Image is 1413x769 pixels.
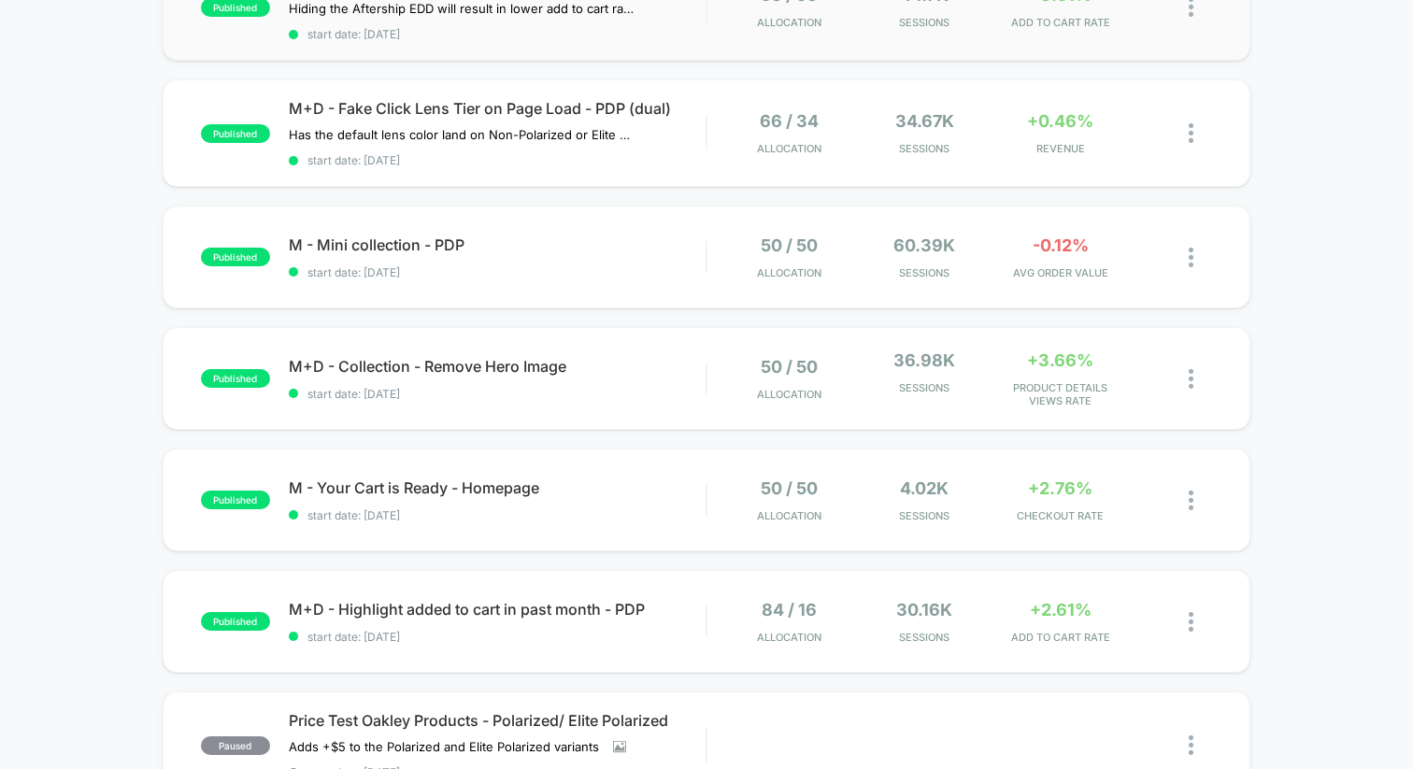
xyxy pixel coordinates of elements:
span: 84 / 16 [762,600,817,619]
span: 34.67k [895,111,954,131]
span: ADD TO CART RATE [997,16,1123,29]
span: 66 / 34 [760,111,819,131]
img: close [1189,491,1193,510]
span: 36.98k [893,350,955,370]
span: Adds +$5 to the Polarized and Elite Polarized variants [289,739,599,754]
span: Allocation [757,509,821,522]
img: close [1189,248,1193,267]
span: 50 / 50 [761,235,818,255]
span: M - Your Cart is Ready - Homepage [289,478,706,497]
span: start date: [DATE] [289,265,706,279]
span: start date: [DATE] [289,27,706,41]
span: 50 / 50 [761,357,818,377]
span: REVENUE [997,142,1123,155]
span: +2.76% [1028,478,1092,498]
span: start date: [DATE] [289,387,706,401]
span: 50 / 50 [761,478,818,498]
span: Price Test Oakley Products - Polarized/ Elite Polarized [289,711,706,730]
span: Allocation [757,142,821,155]
span: paused [201,736,270,755]
span: Sessions [862,631,988,644]
img: close [1189,735,1193,755]
span: published [201,124,270,143]
span: Sessions [862,266,988,279]
span: 30.16k [896,600,952,619]
span: 60.39k [893,235,955,255]
span: M+D - Highlight added to cart in past month - PDP [289,600,706,619]
span: Allocation [757,266,821,279]
span: start date: [DATE] [289,508,706,522]
span: Allocation [757,388,821,401]
span: PRODUCT DETAILS VIEWS RATE [997,381,1123,407]
img: close [1189,123,1193,143]
span: Sessions [862,16,988,29]
span: Sessions [862,142,988,155]
span: -0.12% [1033,235,1089,255]
span: M - Mini collection - PDP [289,235,706,254]
span: published [201,491,270,509]
span: M+D - Fake Click Lens Tier on Page Load - PDP (dual) [289,99,706,118]
span: +2.61% [1030,600,1092,619]
img: close [1189,369,1193,389]
span: published [201,248,270,266]
span: Sessions [862,509,988,522]
span: Allocation [757,631,821,644]
span: published [201,612,270,631]
span: Hiding the Aftership EDD will result in lower add to cart rate and conversion rate [289,1,635,16]
span: CHECKOUT RATE [997,509,1123,522]
span: 4.02k [900,478,949,498]
span: Has the default lens color land on Non-Polarized or Elite Polarized to see if that performs bette... [289,127,635,142]
span: ADD TO CART RATE [997,631,1123,644]
img: close [1189,612,1193,632]
span: +0.46% [1027,111,1093,131]
span: published [201,369,270,388]
span: M+D - Collection - Remove Hero Image [289,357,706,376]
span: Allocation [757,16,821,29]
span: start date: [DATE] [289,153,706,167]
span: +3.66% [1027,350,1093,370]
span: start date: [DATE] [289,630,706,644]
span: AVG ORDER VALUE [997,266,1123,279]
span: Sessions [862,381,988,394]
